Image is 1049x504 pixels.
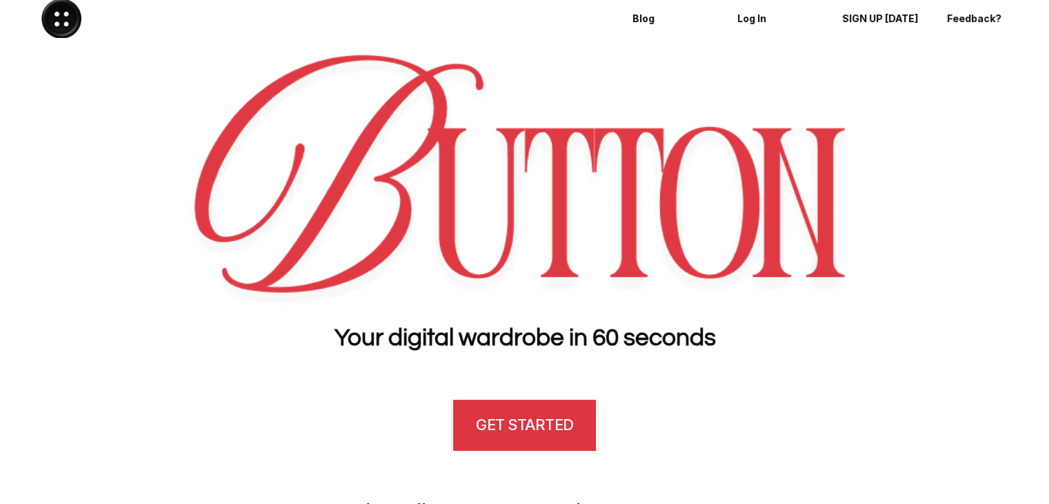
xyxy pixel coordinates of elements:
h4: GET STARTED [476,414,572,436]
p: Blog [632,13,711,25]
strong: Your digital wardrobe in 60 seconds [334,325,715,350]
a: Feedback? [937,1,1035,37]
p: SIGN UP [DATE] [842,13,921,25]
a: SIGN UP [DATE] [832,1,930,37]
a: GET STARTED [451,398,597,453]
p: Log In [737,13,816,25]
p: Feedback? [947,13,1026,25]
a: Log In [728,1,826,37]
a: Blog [623,1,721,37]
